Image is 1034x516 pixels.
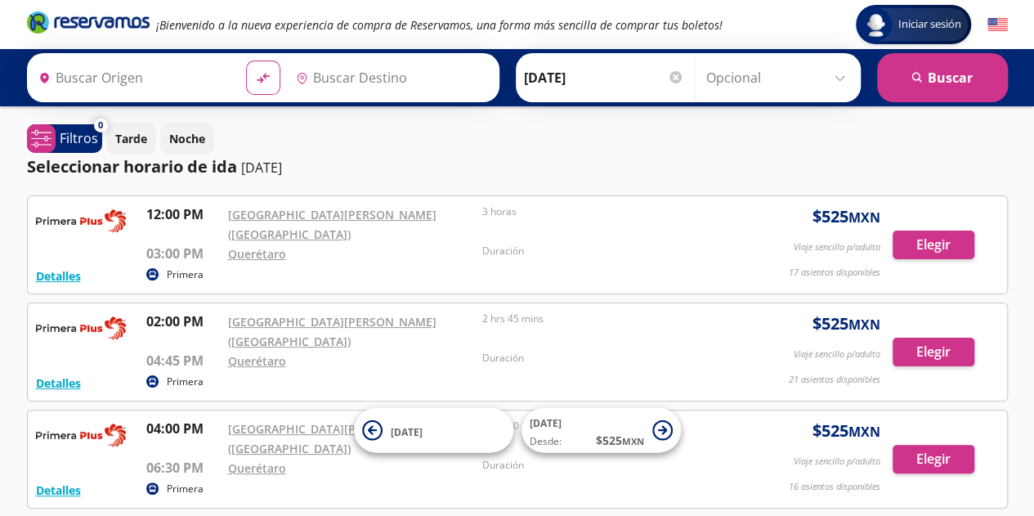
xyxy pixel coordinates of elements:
[482,312,729,326] p: 2 hrs 45 mins
[146,458,220,478] p: 06:30 PM
[987,15,1008,35] button: English
[106,123,156,155] button: Tarde
[60,128,98,148] p: Filtros
[36,267,81,285] button: Detalles
[167,267,204,282] p: Primera
[893,338,974,366] button: Elegir
[289,57,490,98] input: Buscar Destino
[812,419,880,443] span: $ 525
[848,316,880,334] small: MXN
[391,424,423,438] span: [DATE]
[146,312,220,331] p: 02:00 PM
[789,373,880,387] p: 21 asientos disponibles
[482,458,729,473] p: Duración
[228,421,436,456] a: [GEOGRAPHIC_DATA][PERSON_NAME] ([GEOGRAPHIC_DATA])
[521,408,681,453] button: [DATE]Desde:$525MXN
[36,375,81,392] button: Detalles
[848,209,880,227] small: MXN
[241,158,282,177] p: [DATE]
[36,482,81,499] button: Detalles
[530,416,562,430] span: [DATE]
[146,419,220,438] p: 04:00 PM
[789,480,880,494] p: 16 asientos disponibles
[482,351,729,366] p: Duración
[146,244,220,263] p: 03:00 PM
[98,119,103,132] span: 0
[482,204,729,219] p: 3 horas
[789,266,880,280] p: 17 asientos disponibles
[812,204,880,229] span: $ 525
[482,244,729,258] p: Duración
[524,57,684,98] input: Elegir Fecha
[228,314,436,349] a: [GEOGRAPHIC_DATA][PERSON_NAME] ([GEOGRAPHIC_DATA])
[160,123,214,155] button: Noche
[706,57,853,98] input: Opcional
[892,16,968,33] span: Iniciar sesión
[877,53,1008,102] button: Buscar
[36,419,126,451] img: RESERVAMOS
[622,435,644,447] small: MXN
[228,353,286,369] a: Querétaro
[146,351,220,370] p: 04:45 PM
[27,10,150,34] i: Brand Logo
[167,482,204,496] p: Primera
[228,246,286,262] a: Querétaro
[596,432,644,449] span: $ 525
[794,348,880,361] p: Viaje sencillo p/adulto
[146,204,220,224] p: 12:00 PM
[893,445,974,473] button: Elegir
[27,155,237,179] p: Seleccionar horario de ida
[36,204,126,237] img: RESERVAMOS
[27,10,150,39] a: Brand Logo
[32,57,233,98] input: Buscar Origen
[27,124,102,153] button: 0Filtros
[812,312,880,336] span: $ 525
[169,130,205,147] p: Noche
[530,434,562,449] span: Desde:
[354,408,513,453] button: [DATE]
[228,207,436,242] a: [GEOGRAPHIC_DATA][PERSON_NAME] ([GEOGRAPHIC_DATA])
[794,240,880,254] p: Viaje sencillo p/adulto
[156,17,723,33] em: ¡Bienvenido a la nueva experiencia de compra de Reservamos, una forma más sencilla de comprar tus...
[115,130,147,147] p: Tarde
[228,460,286,476] a: Querétaro
[893,231,974,259] button: Elegir
[36,312,126,344] img: RESERVAMOS
[794,455,880,469] p: Viaje sencillo p/adulto
[167,375,204,389] p: Primera
[848,423,880,441] small: MXN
